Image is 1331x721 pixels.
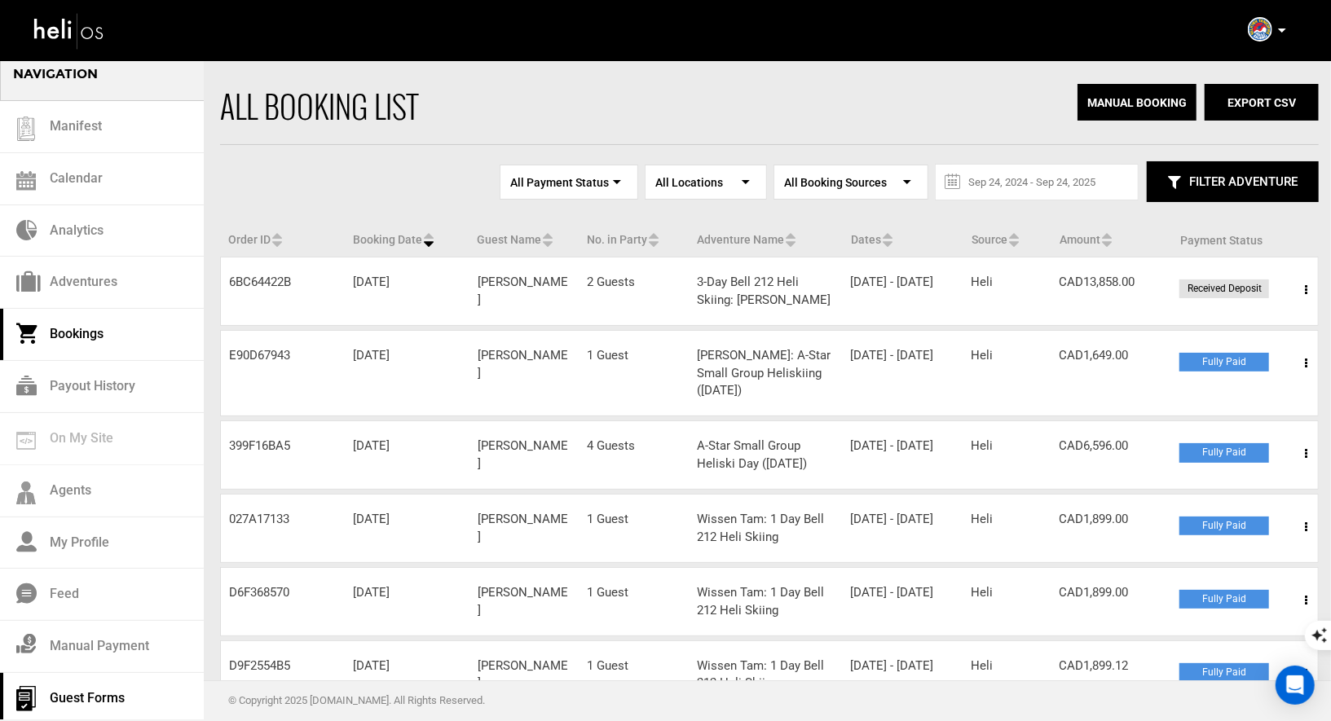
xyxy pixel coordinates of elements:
[580,274,690,291] div: 2 Guests
[1179,353,1269,371] div: Fully Paid
[579,226,689,248] div: No. in Party
[469,511,580,546] div: [PERSON_NAME]
[221,584,346,601] div: D6F368570
[16,481,36,505] img: agents-icon.svg
[963,274,1051,291] div: Heli
[1172,232,1315,248] div: Payment Status
[689,584,842,619] div: Wissen Tam: 1 Day Bell 212 Heli Skiing
[963,347,1051,364] div: Heli
[510,174,628,190] span: All Payment Status
[689,511,842,546] div: Wissen Tam: 1 Day Bell 212 Heli Skiing
[784,174,918,190] span: All Booking Sources
[1179,590,1269,609] div: Fully Paid
[580,657,690,675] div: 1 Guest
[1147,161,1319,202] button: Filter Adventure
[1205,84,1319,121] button: Export CSV
[1179,517,1269,535] div: Fully Paid
[500,165,638,200] span: Select box activate
[963,657,1051,675] div: Heli
[843,437,963,455] div: [DATE] - [DATE]
[346,274,470,291] div: [DATE]
[1051,226,1172,248] div: Amount
[469,226,579,248] div: Guest Name
[469,347,580,382] div: [PERSON_NAME]
[346,511,470,528] div: [DATE]
[580,511,690,528] div: 1 Guest
[469,657,580,692] div: [PERSON_NAME]
[1276,666,1315,705] div: Open Intercom Messenger
[1179,663,1269,682] div: Fully Paid
[14,117,38,141] img: guest-list.svg
[773,165,928,200] span: Select box activate
[1051,511,1171,528] div: CAD1,899.00
[469,437,580,473] div: [PERSON_NAME]
[469,584,580,619] div: [PERSON_NAME]
[952,165,1122,200] input: Sep 24, 2024 - Sep 24, 2025
[221,511,346,528] div: 027A17133
[963,226,1051,248] div: Source
[689,437,842,473] div: A-Star Small Group Heliski Day ([DATE])
[1051,437,1171,455] div: CAD6,596.00
[469,274,580,309] div: [PERSON_NAME]
[345,226,469,248] div: Booking Date
[580,437,690,455] div: 4 Guests
[689,347,842,399] div: [PERSON_NAME]: A-Star Small Group Heliskiing ([DATE])
[1248,17,1272,42] img: b7c9005a67764c1fdc1ea0aaa7ccaed8.png
[221,347,346,364] div: E90D67943
[843,226,963,248] div: Dates
[16,432,36,450] img: on_my_site.svg
[221,274,346,291] div: 6BC64422B
[689,274,842,309] div: 3-Day Bell 212 Heli Skiing: [PERSON_NAME]
[221,437,346,455] div: 399F16BA5
[655,174,756,190] span: All locations
[1179,279,1269,298] div: Received Deposit
[220,84,989,128] div: All booking list
[1051,347,1171,364] div: CAD1,649.00
[580,584,690,601] div: 1 Guest
[346,584,470,601] div: [DATE]
[221,657,346,675] div: D9F2554B5
[645,165,767,200] span: Select box activate
[843,274,963,291] div: [DATE] - [DATE]
[963,511,1051,528] div: Heli
[843,511,963,528] div: [DATE] - [DATE]
[346,657,470,675] div: [DATE]
[689,657,842,692] div: Wissen Tam: 1 Day Bell 212 Heli Skiing
[16,171,36,191] img: calendar.svg
[1179,443,1269,462] div: Fully Paid
[689,226,843,248] div: Adventure Name
[33,9,106,52] img: heli-logo
[1078,84,1197,121] button: Manual Booking
[843,657,963,675] div: [DATE] - [DATE]
[1051,657,1171,675] div: CAD1,899.12
[963,584,1051,601] div: Heli
[1051,274,1171,291] div: CAD13,858.00
[843,347,963,364] div: [DATE] - [DATE]
[220,226,345,248] div: Order ID
[963,437,1051,455] div: Heli
[580,347,690,364] div: 1 Guest
[843,584,963,601] div: [DATE] - [DATE]
[1051,584,1171,601] div: CAD1,899.00
[346,437,470,455] div: [DATE]
[346,347,470,364] div: [DATE]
